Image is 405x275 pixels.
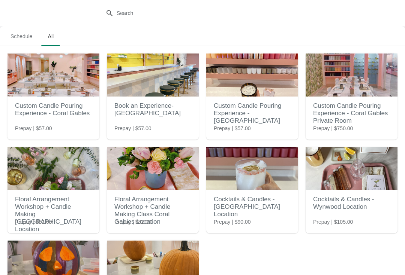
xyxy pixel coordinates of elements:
[206,147,298,190] img: Cocktails & Candles - Fort Lauderdale Location
[114,125,151,132] span: Prepay | $57.00
[15,98,92,121] h2: Custom Candle Pouring Experience - Coral Gables
[4,30,38,43] span: Schedule
[114,192,191,229] h2: Floral Arrangement Workshop + Candle Making Class Coral Gables Location
[214,218,251,226] span: Prepay | $90.00
[114,218,151,226] span: Prepay | $82.00
[107,147,199,190] img: Floral Arrangement Workshop + Candle Making Class Coral Gables Location
[206,54,298,97] img: Custom Candle Pouring Experience - Fort Lauderdale
[313,98,390,128] h2: Custom Candle Pouring Experience - Coral Gables Private Room
[313,125,353,132] span: Prepay | $750.00
[41,30,60,43] span: All
[313,218,353,226] span: Prepay | $105.00
[107,54,199,97] img: Book an Experience- Delray Beach
[114,98,191,121] h2: Book an Experience- [GEOGRAPHIC_DATA]
[15,125,52,132] span: Prepay | $57.00
[15,218,52,226] span: Prepay | $82.00
[15,192,92,237] h2: Floral Arrangement Workshop + Candle Making [GEOGRAPHIC_DATA] Location
[306,147,397,190] img: Cocktails & Candles - Wynwood Location
[214,98,291,128] h2: Custom Candle Pouring Experience - [GEOGRAPHIC_DATA]
[214,192,291,222] h2: Cocktails & Candles - [GEOGRAPHIC_DATA] Location
[7,54,99,97] img: Custom Candle Pouring Experience - Coral Gables
[214,125,251,132] span: Prepay | $57.00
[306,54,397,97] img: Custom Candle Pouring Experience - Coral Gables Private Room
[116,6,304,20] input: Search
[313,192,390,214] h2: Cocktails & Candles - Wynwood Location
[7,147,99,190] img: Floral Arrangement Workshop + Candle Making Fort Lauderdale Location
